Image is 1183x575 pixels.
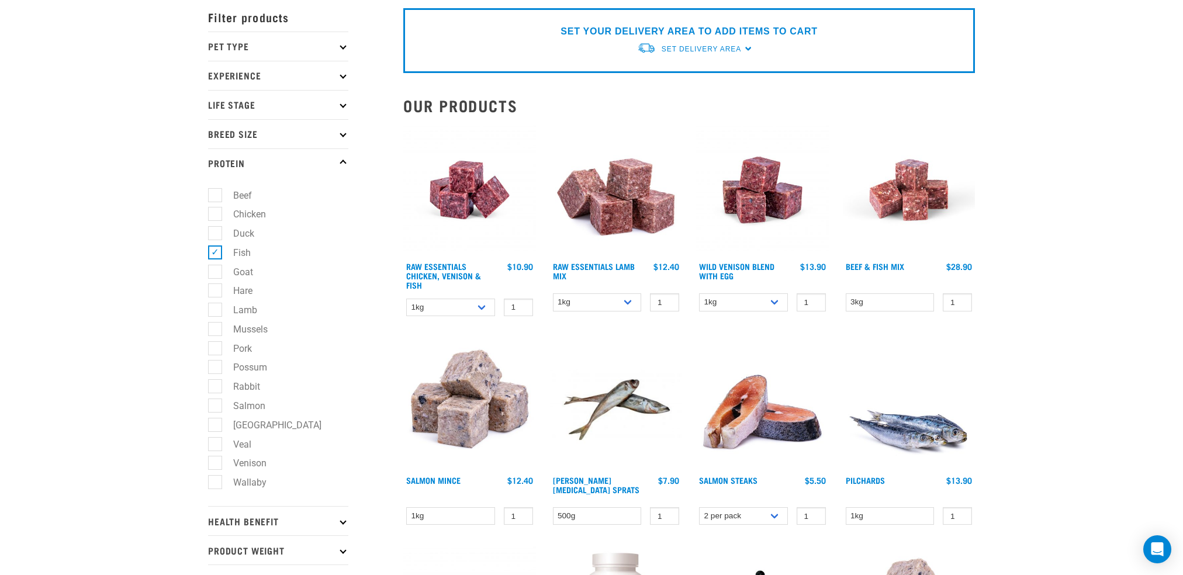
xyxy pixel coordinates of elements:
label: Chicken [215,207,271,221]
img: 1141 Salmon Mince 01 [403,337,536,470]
p: Life Stage [208,90,348,119]
label: Beef [215,188,257,203]
label: Venison [215,456,271,470]
input: 1 [650,293,679,311]
div: $28.90 [946,262,972,271]
input: 1 [797,293,826,311]
h2: Our Products [403,96,975,115]
a: Wild Venison Blend with Egg [699,264,774,278]
a: Pilchards [846,478,885,482]
div: $13.90 [800,262,826,271]
label: Salmon [215,399,270,413]
div: Open Intercom Messenger [1143,535,1171,563]
img: Chicken Venison mix 1655 [403,124,536,257]
input: 1 [504,507,533,525]
label: Fish [215,245,255,260]
label: Wallaby [215,475,271,490]
div: $5.50 [805,476,826,485]
p: Product Weight [208,535,348,564]
p: SET YOUR DELIVERY AREA TO ADD ITEMS TO CART [561,25,817,39]
p: Protein [208,148,348,178]
p: Experience [208,61,348,90]
div: $13.90 [946,476,972,485]
label: Lamb [215,303,262,317]
img: Beef Mackerel 1 [843,124,976,257]
input: 1 [943,293,972,311]
img: Venison Egg 1616 [696,124,829,257]
p: Breed Size [208,119,348,148]
div: $12.40 [653,262,679,271]
input: 1 [650,507,679,525]
span: Set Delivery Area [662,45,741,53]
input: 1 [504,299,533,317]
label: Goat [215,265,258,279]
div: $7.90 [658,476,679,485]
label: Rabbit [215,379,265,394]
img: Jack Mackarel Sparts Raw Fish For Dogs [550,337,683,470]
label: Hare [215,283,257,298]
p: Pet Type [208,32,348,61]
a: Beef & Fish Mix [846,264,904,268]
a: [PERSON_NAME][MEDICAL_DATA] Sprats [553,478,639,491]
input: 1 [797,507,826,525]
img: van-moving.png [637,42,656,54]
a: Raw Essentials Chicken, Venison & Fish [406,264,481,287]
a: Salmon Steaks [699,478,757,482]
label: Mussels [215,322,272,337]
label: Duck [215,226,259,241]
p: Filter products [208,2,348,32]
label: Veal [215,437,256,452]
a: Salmon Mince [406,478,461,482]
input: 1 [943,507,972,525]
a: Raw Essentials Lamb Mix [553,264,635,278]
label: Pork [215,341,257,356]
div: $10.90 [507,262,533,271]
img: ?1041 RE Lamb Mix 01 [550,124,683,257]
img: 1148 Salmon Steaks 01 [696,337,829,470]
p: Health Benefit [208,506,348,535]
label: [GEOGRAPHIC_DATA] [215,418,326,432]
img: Four Whole Pilchards [843,337,976,470]
label: Possum [215,360,272,375]
div: $12.40 [507,476,533,485]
